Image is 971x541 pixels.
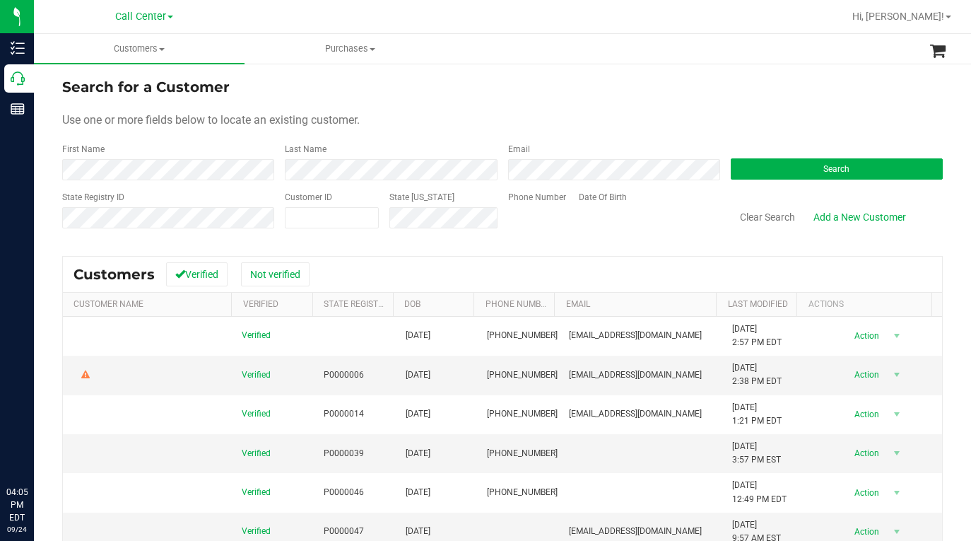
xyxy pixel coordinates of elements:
[732,401,782,428] span: [DATE] 1:21 PM EDT
[888,483,905,503] span: select
[569,368,702,382] span: [EMAIL_ADDRESS][DOMAIN_NAME]
[728,299,788,309] a: Last Modified
[579,191,627,204] label: Date Of Birth
[406,447,430,460] span: [DATE]
[842,483,888,503] span: Action
[73,266,155,283] span: Customers
[823,164,849,174] span: Search
[406,407,430,421] span: [DATE]
[73,299,143,309] a: Customer Name
[485,299,551,309] a: Phone Number
[487,486,558,499] span: [PHONE_NUMBER]
[242,407,271,421] span: Verified
[569,525,702,538] span: [EMAIL_ADDRESS][DOMAIN_NAME]
[508,143,530,156] label: Email
[324,407,364,421] span: P0000014
[11,41,25,55] inline-svg: Inventory
[324,447,364,460] span: P0000039
[285,143,326,156] label: Last Name
[79,368,92,382] div: Warning - Level 2
[243,299,278,309] a: Verified
[487,407,558,421] span: [PHONE_NUMBER]
[852,11,944,22] span: Hi, [PERSON_NAME]!
[487,368,558,382] span: [PHONE_NUMBER]
[888,405,905,424] span: select
[888,365,905,385] span: select
[11,102,25,116] inline-svg: Reports
[566,299,590,309] a: Email
[42,426,59,443] iframe: Resource center unread badge
[842,443,888,463] span: Action
[62,113,360,127] span: Use one or more fields below to locate an existing customer.
[732,361,782,388] span: [DATE] 2:38 PM EDT
[324,486,364,499] span: P0000046
[62,191,124,204] label: State Registry ID
[62,143,105,156] label: First Name
[324,368,364,382] span: P0000006
[804,205,915,229] a: Add a New Customer
[241,262,310,286] button: Not verified
[731,158,943,180] button: Search
[245,42,454,55] span: Purchases
[285,191,332,204] label: Customer ID
[406,368,430,382] span: [DATE]
[406,486,430,499] span: [DATE]
[389,191,454,204] label: State [US_STATE]
[731,205,804,229] button: Clear Search
[242,486,271,499] span: Verified
[732,479,787,506] span: [DATE] 12:49 PM EDT
[842,365,888,385] span: Action
[242,525,271,538] span: Verified
[6,524,28,535] p: 09/24
[888,326,905,346] span: select
[324,299,398,309] a: State Registry Id
[569,407,702,421] span: [EMAIL_ADDRESS][DOMAIN_NAME]
[34,34,245,64] a: Customers
[115,11,166,23] span: Call Center
[808,299,926,309] div: Actions
[888,443,905,463] span: select
[404,299,420,309] a: DOB
[842,405,888,424] span: Action
[34,42,245,55] span: Customers
[242,447,271,460] span: Verified
[842,326,888,346] span: Action
[11,71,25,86] inline-svg: Call Center
[569,329,702,342] span: [EMAIL_ADDRESS][DOMAIN_NAME]
[242,368,271,382] span: Verified
[406,329,430,342] span: [DATE]
[508,191,566,204] label: Phone Number
[62,78,230,95] span: Search for a Customer
[166,262,228,286] button: Verified
[487,447,558,460] span: [PHONE_NUMBER]
[406,525,430,538] span: [DATE]
[14,428,57,470] iframe: Resource center
[324,525,364,538] span: P0000047
[6,486,28,524] p: 04:05 PM EDT
[487,329,558,342] span: [PHONE_NUMBER]
[242,329,271,342] span: Verified
[732,322,782,349] span: [DATE] 2:57 PM EDT
[732,440,781,467] span: [DATE] 3:57 PM EST
[245,34,455,64] a: Purchases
